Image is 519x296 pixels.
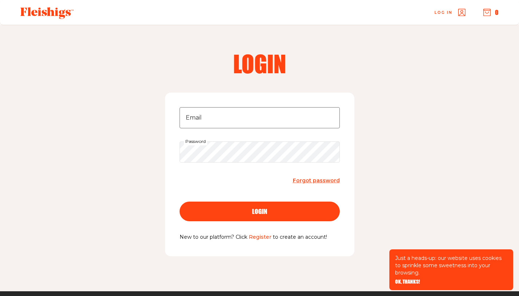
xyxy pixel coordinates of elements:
[249,234,271,240] a: Register
[293,176,340,186] a: Forgot password
[180,141,340,163] input: Password
[435,9,465,16] a: Log in
[180,107,340,128] input: Email
[252,208,267,215] span: login
[435,10,452,15] span: Log in
[395,254,507,276] p: Just a heads-up: our website uses cookies to sprinkle some sweetness into your browsing.
[166,52,353,75] h2: Login
[184,137,207,145] label: Password
[180,233,340,242] p: New to our platform? Click to create an account!
[293,177,340,184] span: Forgot password
[483,8,499,16] button: 0
[395,279,420,284] button: OK, THANKS!
[180,202,340,221] button: login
